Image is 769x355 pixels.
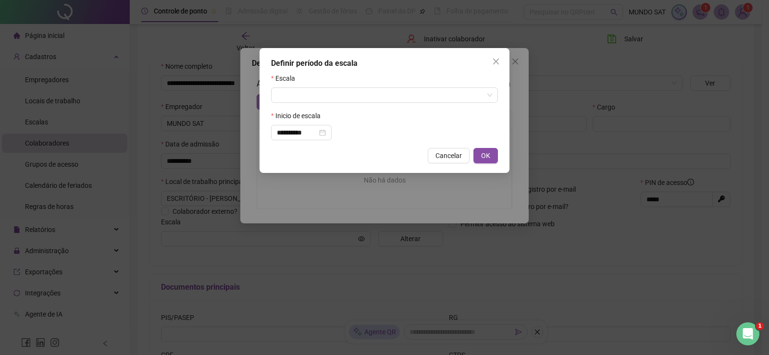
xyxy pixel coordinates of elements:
[435,150,462,161] span: Cancelar
[481,150,490,161] span: OK
[492,58,500,65] span: close
[488,54,504,69] button: Close
[428,148,470,163] button: Cancelar
[473,148,498,163] button: OK
[271,58,498,69] div: Definir período da escala
[736,322,759,345] iframe: Intercom live chat
[756,322,764,330] span: 1
[271,73,301,84] label: Escala
[271,110,327,121] label: Inicio de escala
